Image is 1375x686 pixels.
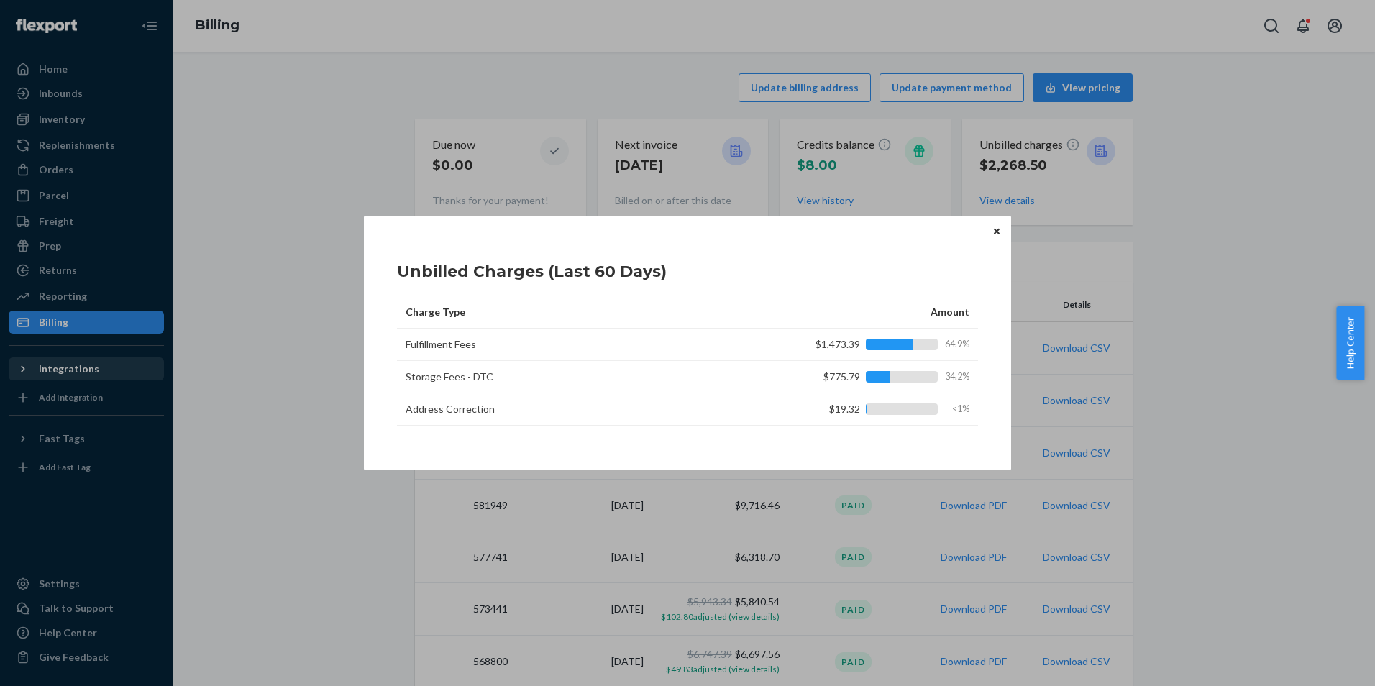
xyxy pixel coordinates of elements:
span: "Can I pull all my DTC fulfillment costs and DTC storage costs separately, for the last quarter?" [45,347,306,384]
td: Storage Fees - DTC [397,361,757,393]
div: $1,473.39 [780,337,969,352]
span: Billing Summary Report Overview [22,70,313,94]
span: Seller Portal -> Reports -> Billing Summary Report [45,459,316,475]
span: "My invoice generates in a few days and I'd like to see how my costs are looking, where can I go?" [45,285,316,322]
span: Select a date range. Dates filters are inclusive [45,500,322,516]
div: 681 Billing - Reports Overview [22,29,324,53]
th: Charge Type [397,296,757,329]
span: When to use: [22,140,96,156]
span: <1% [944,403,969,416]
span: Use this to help pull costs by service over time, regardless of which invoice they live on. [22,99,275,136]
strong: Note: [150,500,183,516]
h1: Unbilled Charges (Last 60 Days) [397,260,667,283]
span: "I need to close my books for the month [DATE], but my next invoice doesn't generate until next w... [45,182,320,260]
td: Fulfillment Fees [397,329,757,361]
span: Where to Go: [22,412,119,431]
button: Close [990,223,1004,239]
span: 64.9% [944,338,969,351]
div: $775.79 [780,370,969,384]
span: Click blue Download to download a CSV [45,542,257,558]
th: Amount [757,296,978,329]
div: $19.32 [780,402,969,416]
td: Address Correction [397,393,757,426]
span: 34.2% [944,370,969,383]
